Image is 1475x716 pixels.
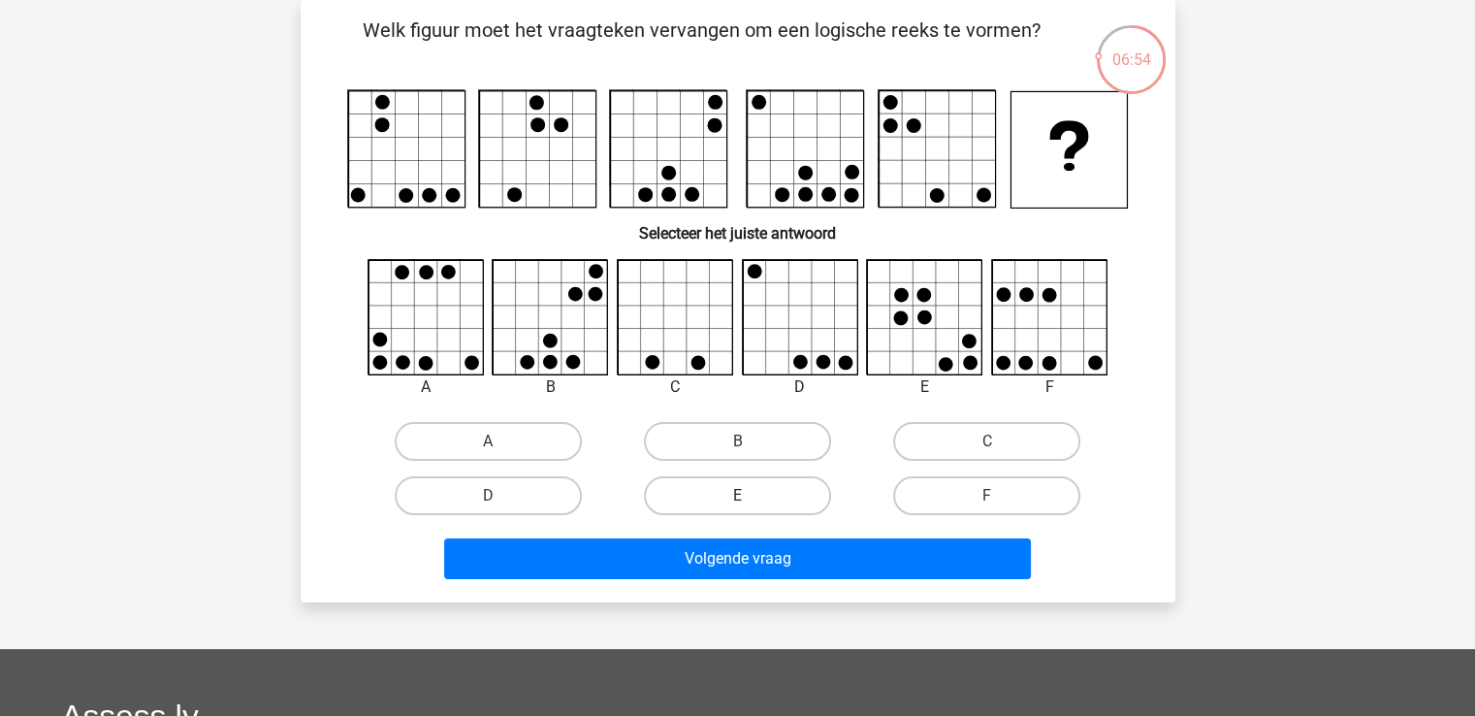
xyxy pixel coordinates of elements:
[893,476,1080,515] label: F
[727,375,874,399] div: D
[477,375,624,399] div: B
[602,375,749,399] div: C
[851,375,998,399] div: E
[644,422,831,461] label: B
[977,375,1123,399] div: F
[332,16,1072,74] p: Welk figuur moet het vraagteken vervangen om een logische reeks te vormen?
[644,476,831,515] label: E
[353,375,499,399] div: A
[395,476,582,515] label: D
[893,422,1080,461] label: C
[1095,23,1168,72] div: 06:54
[332,209,1144,243] h6: Selecteer het juiste antwoord
[395,422,582,461] label: A
[444,538,1031,579] button: Volgende vraag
